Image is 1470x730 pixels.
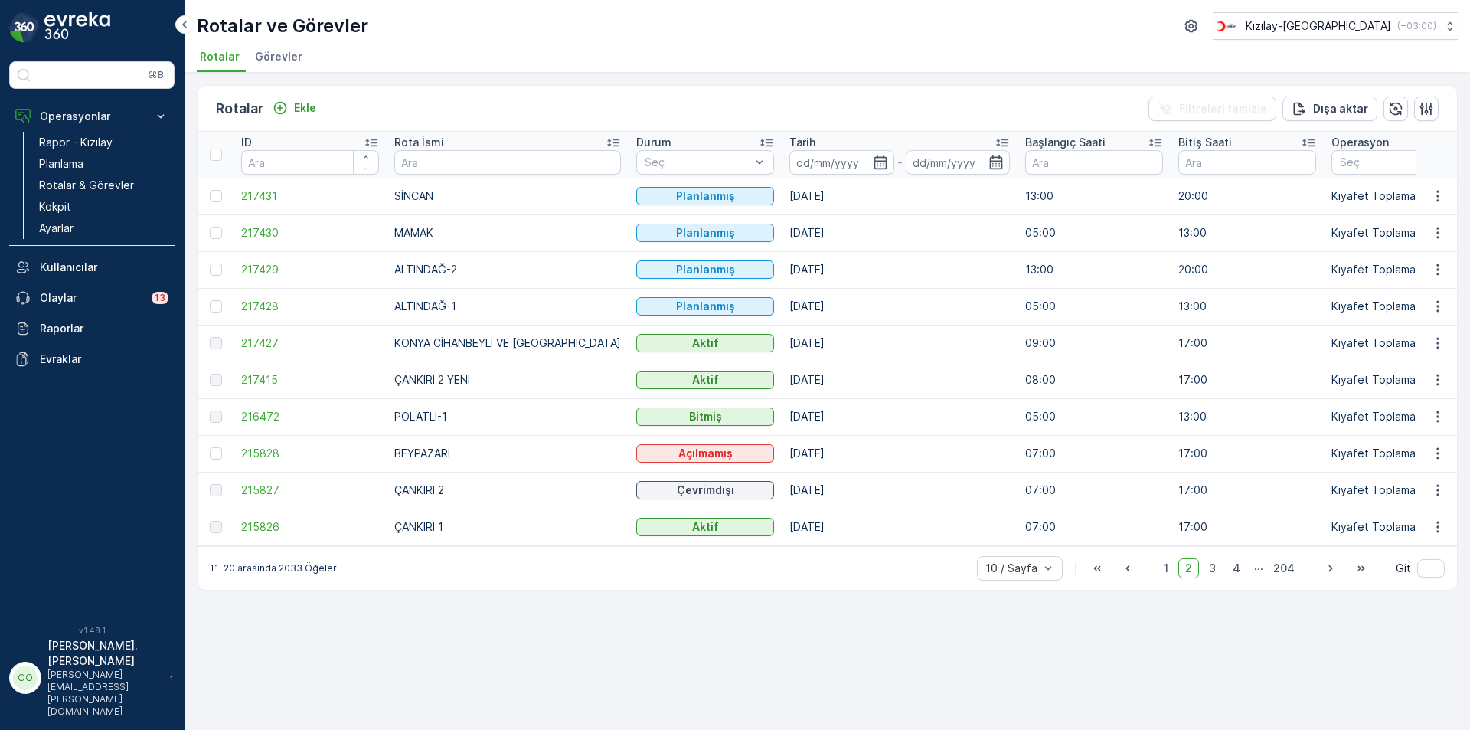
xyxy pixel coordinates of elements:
a: 217415 [241,372,379,388]
td: 13:00 [1171,288,1324,325]
td: 20:00 [1171,178,1324,214]
p: Kokpit [39,199,71,214]
p: Tarih [789,135,815,150]
a: 217429 [241,262,379,277]
button: Planlanmış [636,297,774,316]
p: Rota İsmi [394,135,444,150]
td: ALTINDAĞ-1 [387,288,629,325]
p: Rapor - Kızılay [39,135,113,150]
td: BEYPAZARI [387,435,629,472]
span: 215828 [241,446,379,461]
p: Planlanmış [676,262,735,277]
p: Aktif [692,519,719,535]
a: Kokpit [33,196,175,218]
a: Rotalar & Görevler [33,175,175,196]
div: Toggle Row Selected [210,300,222,313]
span: 4 [1226,558,1247,578]
td: 17:00 [1171,435,1324,472]
td: SİNCAN [387,178,629,214]
span: Görevler [255,49,302,64]
a: 217427 [241,336,379,351]
td: 05:00 [1018,398,1171,435]
p: Başlangıç Saati [1025,135,1106,150]
p: Rotalar & Görevler [39,178,134,193]
p: Seç [645,155,750,170]
a: Rapor - Kızılay [33,132,175,153]
td: 17:00 [1171,509,1324,545]
p: Durum [636,135,671,150]
td: MAMAK [387,214,629,251]
span: 216472 [241,409,379,424]
input: Ara [1178,150,1316,175]
input: Ara [1025,150,1163,175]
p: Planlama [39,156,83,172]
a: 217430 [241,225,379,241]
p: 13 [155,292,165,304]
a: 215827 [241,483,379,498]
img: k%C4%B1z%C4%B1lay.png [1213,18,1240,34]
p: [PERSON_NAME].[PERSON_NAME] [47,638,162,669]
p: Filtreleri temizle [1179,101,1267,116]
div: Toggle Row Selected [210,521,222,533]
div: Toggle Row Selected [210,447,222,460]
button: Aktif [636,518,774,536]
input: dd/mm/yyyy [906,150,1011,175]
div: Toggle Row Selected [210,264,222,276]
p: ... [1254,558,1263,578]
div: Toggle Row Selected [210,374,222,386]
td: 20:00 [1171,251,1324,288]
p: Raporlar [40,321,168,336]
p: 11-20 arasında 2033 Öğeler [210,562,337,575]
span: 3 [1202,558,1223,578]
td: 07:00 [1018,509,1171,545]
input: Ara [241,150,379,175]
p: ( +03:00 ) [1397,20,1436,32]
button: Dışa aktar [1282,97,1377,121]
td: [DATE] [782,472,1018,509]
td: [DATE] [782,214,1018,251]
td: 17:00 [1171,362,1324,398]
input: Ara [394,150,621,175]
button: Planlanmış [636,224,774,242]
div: Toggle Row Selected [210,484,222,496]
p: Kızılay-[GEOGRAPHIC_DATA] [1246,18,1391,34]
p: Aktif [692,372,719,388]
p: Rotalar [216,98,263,119]
p: Operasyon [1331,135,1389,150]
td: ÇANKIRI 2 [387,472,629,509]
p: Ayarlar [39,221,73,236]
div: Toggle Row Selected [210,337,222,349]
div: Toggle Row Selected [210,190,222,202]
td: [DATE] [782,178,1018,214]
td: 07:00 [1018,472,1171,509]
td: ALTINDAĞ-2 [387,251,629,288]
p: Planlanmış [676,188,735,204]
p: Evraklar [40,352,168,367]
td: 07:00 [1018,435,1171,472]
input: dd/mm/yyyy [789,150,894,175]
p: Ekle [294,100,316,116]
td: 13:00 [1171,214,1324,251]
td: 08:00 [1018,362,1171,398]
a: 217428 [241,299,379,314]
td: [DATE] [782,362,1018,398]
a: Olaylar13 [9,283,175,313]
p: [PERSON_NAME][EMAIL_ADDRESS][PERSON_NAME][DOMAIN_NAME] [47,669,162,718]
button: Planlanmış [636,260,774,279]
td: 13:00 [1171,398,1324,435]
p: Kullanıcılar [40,260,168,275]
a: Evraklar [9,344,175,375]
p: Açılmamış [678,446,733,461]
div: OO [13,666,38,690]
img: logo_dark-DEwI_e13.png [44,12,110,43]
td: [DATE] [782,435,1018,472]
a: 217431 [241,188,379,204]
button: Çevrimdışı [636,481,774,499]
td: 17:00 [1171,472,1324,509]
span: 1 [1157,558,1175,578]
